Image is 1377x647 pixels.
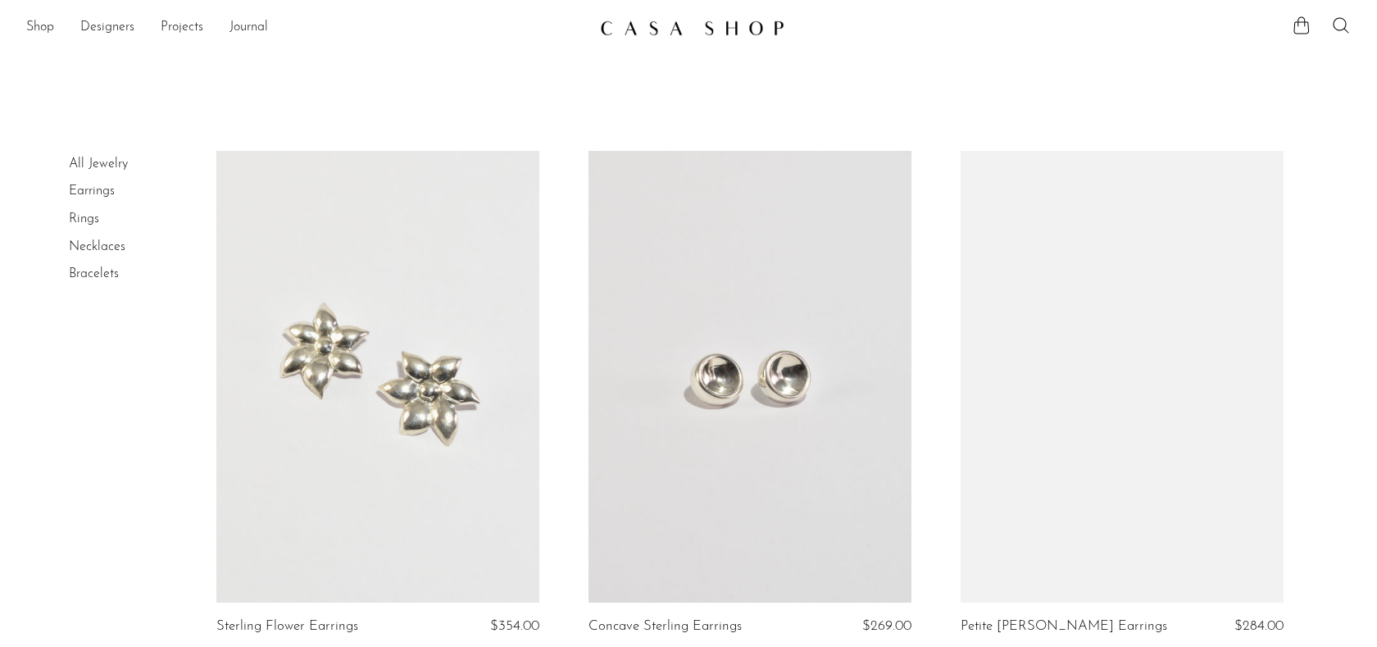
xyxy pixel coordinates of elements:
[1234,619,1284,633] span: $284.00
[69,185,115,198] a: Earrings
[69,157,128,171] a: All Jewelry
[80,17,134,39] a: Designers
[69,267,119,280] a: Bracelets
[862,619,911,633] span: $269.00
[229,17,268,39] a: Journal
[69,240,125,253] a: Necklaces
[69,212,99,226] a: Rings
[589,619,742,634] a: Concave Sterling Earrings
[26,14,587,42] nav: Desktop navigation
[961,619,1167,634] a: Petite [PERSON_NAME] Earrings
[26,17,54,39] a: Shop
[161,17,203,39] a: Projects
[26,14,587,42] ul: NEW HEADER MENU
[216,619,358,634] a: Sterling Flower Earrings
[490,619,539,633] span: $354.00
